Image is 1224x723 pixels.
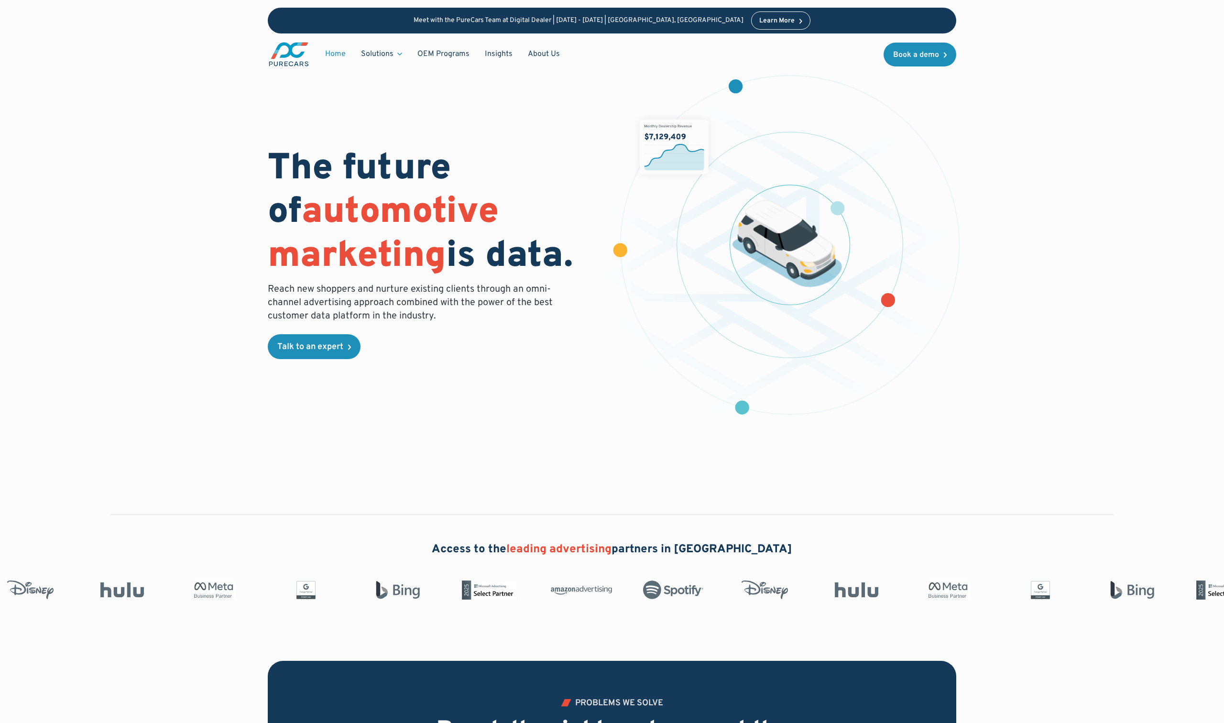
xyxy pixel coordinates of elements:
div: Solutions [353,45,410,63]
img: Hulu [87,582,148,598]
div: Book a demo [893,51,939,59]
img: purecars logo [268,41,310,67]
img: Amazon Advertising [546,582,607,598]
img: Meta Business Partner [913,581,974,600]
a: Book a demo [884,43,956,66]
div: Learn More [759,18,795,24]
img: Spotify [637,581,699,600]
img: Meta Business Partner [178,581,240,600]
img: Bing [362,581,423,600]
h2: Access to the partners in [GEOGRAPHIC_DATA] [432,542,792,558]
h1: The future of is data. [268,148,601,279]
span: automotive marketing [268,190,499,279]
a: Insights [477,45,520,63]
a: main [268,41,310,67]
img: Google Partner [1005,581,1066,600]
img: chart showing monthly dealership revenue of $7m [640,120,709,175]
img: Google Partner [270,581,331,600]
img: Hulu [821,582,882,598]
p: Meet with the PureCars Team at Digital Dealer | [DATE] - [DATE] | [GEOGRAPHIC_DATA], [GEOGRAPHIC_... [414,17,743,25]
img: Microsoft Advertising Partner [454,581,515,600]
p: Reach new shoppers and nurture existing clients through an omni-channel advertising approach comb... [268,283,558,323]
a: About Us [520,45,568,63]
div: PROBLEMS WE SOLVE [575,699,663,708]
img: illustration of a vehicle [732,200,842,287]
a: Home [317,45,353,63]
img: Bing [1096,581,1158,600]
a: Learn More [751,11,810,30]
div: Talk to an expert [277,343,343,351]
div: Solutions [361,49,393,59]
span: leading advertising [506,542,612,557]
img: Disney [729,581,790,600]
a: OEM Programs [410,45,477,63]
a: Talk to an expert [268,334,361,359]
